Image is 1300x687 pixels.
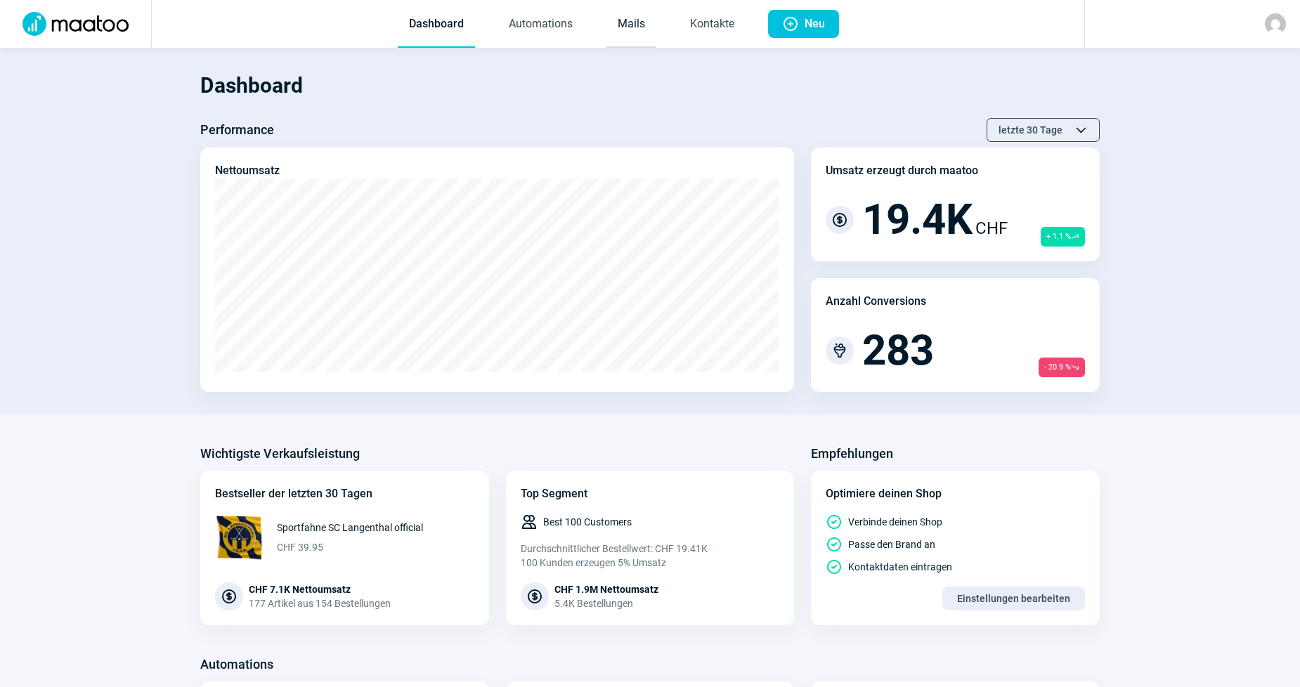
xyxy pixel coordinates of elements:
span: Sportfahne SC Langenthal official [277,521,423,535]
span: CHF 39.95 [277,540,423,554]
button: Neu [768,10,839,38]
span: 283 [862,329,934,372]
span: + 1.1 % [1041,227,1085,247]
span: Best 100 Customers [543,515,632,529]
div: Top Segment [521,485,780,502]
a: Dashboard [398,1,475,48]
span: letzte 30 Tage [999,119,1062,141]
div: CHF 1.9M Nettoumsatz [554,582,658,596]
a: Kontakte [679,1,746,48]
div: Durchschnittlicher Bestellwert: CHF 19.41K 100 Kunden erzeugen 5% Umsatz [521,542,780,570]
span: - 20.9 % [1039,358,1085,377]
span: CHF [975,216,1008,241]
span: 19.4K [862,199,973,241]
div: CHF 7.1K Nettoumsatz [249,582,391,596]
span: Einstellungen bearbeiten [957,587,1070,610]
span: Kontaktdaten eintragen [848,560,952,574]
button: Einstellungen bearbeiten [942,587,1085,610]
a: Automations [498,1,584,48]
div: Anzahl Conversions [826,293,926,310]
span: Passe den Brand an [848,537,935,551]
img: avatar [1265,13,1286,34]
h3: Performance [200,119,274,141]
div: 5.4K Bestellungen [554,596,658,610]
span: Neu [805,10,825,38]
img: Logo [14,12,137,36]
span: Verbinde deinen Shop [848,515,942,529]
div: Optimiere deinen Shop [826,485,1085,502]
img: 68x68 [215,513,263,561]
div: 177 Artikel aus 154 Bestellungen [249,596,391,610]
h1: Dashboard [200,62,1100,110]
div: Nettoumsatz [215,162,280,179]
h3: Empfehlungen [811,443,893,465]
h3: Wichtigste Verkaufsleistung [200,443,360,465]
div: Bestseller der letzten 30 Tagen [215,485,474,502]
h3: Automations [200,653,273,676]
a: Mails [606,1,656,48]
div: Umsatz erzeugt durch maatoo [826,162,978,179]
